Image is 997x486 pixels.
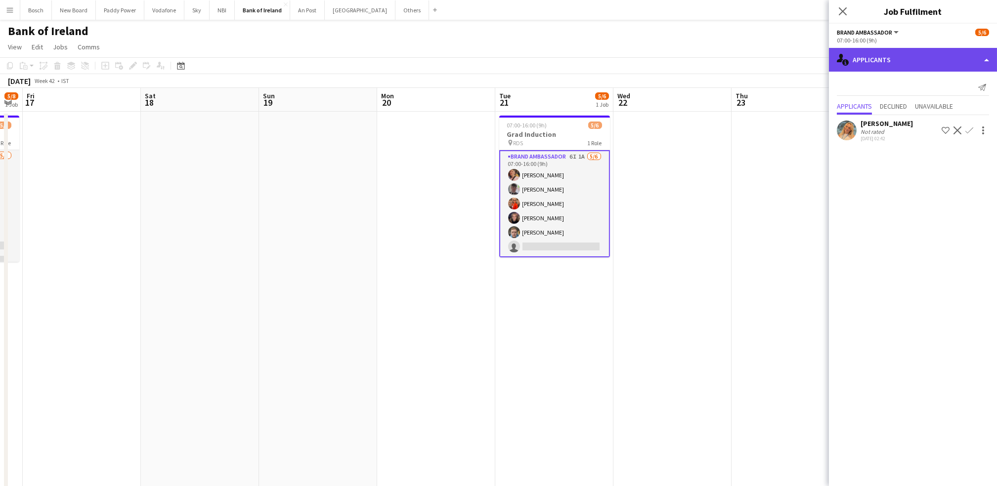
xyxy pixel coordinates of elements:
a: Comms [74,40,104,53]
span: Comms [78,42,100,51]
button: Sky [184,0,210,20]
span: RDS [514,139,523,147]
button: NBI [210,0,235,20]
span: Brand Ambassador [837,29,892,36]
span: 07:00-16:00 (9h) [507,121,547,129]
a: Jobs [49,40,72,53]
span: Jobs [53,42,68,51]
span: 1 Role [588,139,602,147]
a: Edit [28,40,47,53]
span: 21 [498,97,511,108]
span: 5/6 [975,29,989,36]
span: 5/8 [4,92,18,100]
button: New Board [52,0,96,20]
button: Brand Ambassador [837,29,900,36]
app-job-card: 07:00-16:00 (9h)5/6Grad Induction RDS1 RoleBrand Ambassador6I1A5/607:00-16:00 (9h)[PERSON_NAME][P... [499,116,610,257]
button: Bank of Ireland [235,0,290,20]
span: Wed [617,91,630,100]
div: 1 Job [596,101,608,108]
div: IST [61,77,69,84]
span: Sat [145,91,156,100]
span: Week 42 [33,77,57,84]
span: Edit [32,42,43,51]
span: Thu [736,91,748,100]
span: 22 [616,97,630,108]
h1: Bank of Ireland [8,24,88,39]
div: Applicants [829,48,997,72]
span: Declined [880,103,907,110]
span: Applicants [837,103,872,110]
span: 18 [143,97,156,108]
span: 5/6 [588,121,602,129]
span: Tue [499,91,511,100]
button: An Post [290,0,325,20]
button: Bosch [20,0,52,20]
span: Sun [263,91,275,100]
button: Paddy Power [96,0,144,20]
div: [DATE] [8,76,31,86]
span: Fri [27,91,35,100]
span: Unavailable [915,103,953,110]
button: [GEOGRAPHIC_DATA] [325,0,395,20]
span: 5/6 [595,92,609,100]
a: View [4,40,26,53]
span: 23 [734,97,748,108]
h3: Grad Induction [499,130,610,139]
button: Others [395,0,429,20]
span: 19 [261,97,275,108]
div: 07:00-16:00 (9h) [837,37,989,44]
div: [PERSON_NAME] [861,119,913,128]
div: Not rated [861,128,886,135]
h3: Job Fulfilment [829,5,997,18]
app-card-role: Brand Ambassador6I1A5/607:00-16:00 (9h)[PERSON_NAME][PERSON_NAME][PERSON_NAME][PERSON_NAME][PERSO... [499,150,610,257]
span: 17 [25,97,35,108]
span: Mon [381,91,394,100]
div: [DATE] 02:42 [861,135,913,142]
span: 20 [380,97,394,108]
button: Vodafone [144,0,184,20]
span: View [8,42,22,51]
